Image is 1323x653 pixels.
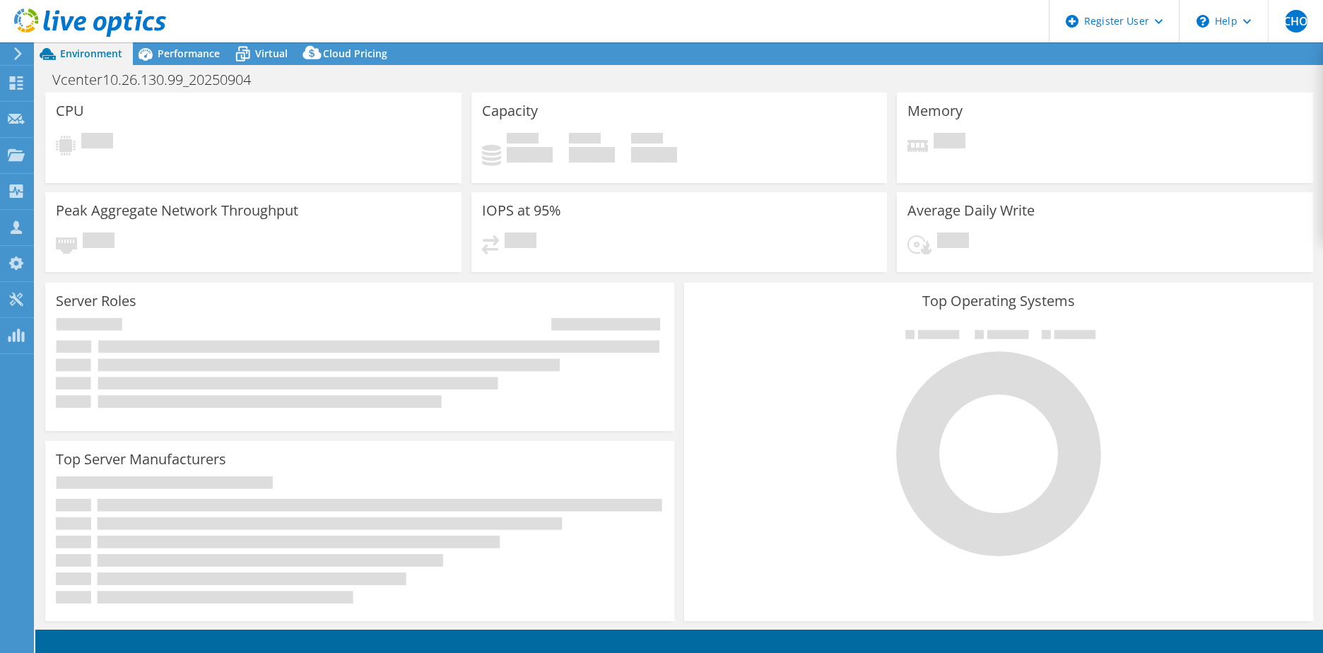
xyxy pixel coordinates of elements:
span: Used [507,133,539,147]
span: Pending [81,133,113,152]
span: Pending [505,233,536,252]
h3: Top Server Manufacturers [56,452,226,467]
h3: Peak Aggregate Network Throughput [56,203,298,218]
span: Virtual [255,47,288,60]
h3: Server Roles [56,293,136,309]
h1: Vcenter10.26.130.99_20250904 [46,72,273,88]
span: Pending [83,233,114,252]
span: Performance [158,47,220,60]
span: Environment [60,47,122,60]
svg: \n [1196,15,1209,28]
h3: CPU [56,103,84,119]
h3: IOPS at 95% [482,203,561,218]
span: Total [631,133,663,147]
h4: 0 GiB [507,147,553,163]
span: CHO [1285,10,1307,33]
h3: Capacity [482,103,538,119]
h3: Average Daily Write [907,203,1035,218]
span: Free [569,133,601,147]
span: Cloud Pricing [323,47,387,60]
h4: 0 GiB [569,147,615,163]
h3: Memory [907,103,963,119]
span: Pending [934,133,965,152]
span: Pending [937,233,969,252]
h4: 0 GiB [631,147,677,163]
h3: Top Operating Systems [695,293,1303,309]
